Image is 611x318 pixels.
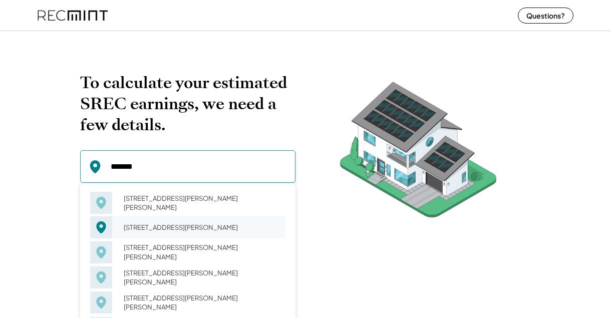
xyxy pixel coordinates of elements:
div: [STREET_ADDRESS][PERSON_NAME] [117,220,285,234]
img: recmint-logotype%403x%20%281%29.jpeg [38,2,108,29]
button: Questions? [518,8,573,24]
h2: To calculate your estimated SREC earnings, we need a few details. [80,72,295,135]
div: [STREET_ADDRESS][PERSON_NAME][PERSON_NAME] [117,266,285,289]
div: [STREET_ADDRESS][PERSON_NAME][PERSON_NAME] [117,291,285,314]
div: [STREET_ADDRESS][PERSON_NAME][PERSON_NAME] [117,191,285,214]
div: [STREET_ADDRESS][PERSON_NAME][PERSON_NAME] [117,240,285,263]
img: RecMintArtboard%207.png [321,72,516,233]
